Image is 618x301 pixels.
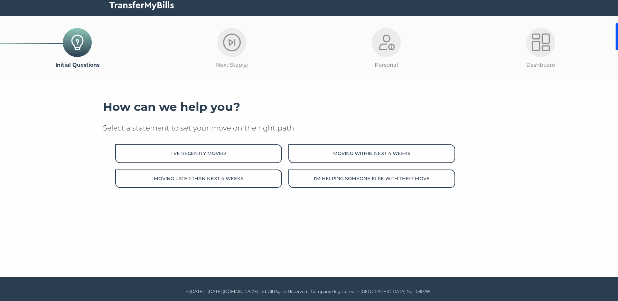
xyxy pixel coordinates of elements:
button: I've recently moved [115,144,282,163]
button: Moving within next 4 weeks [288,144,455,163]
button: I'm helping someone else with their move [288,170,455,188]
h3: How can we help you? [103,100,515,114]
p: Select a statement to set your move on the right path [103,123,515,133]
p: Personal [309,61,464,69]
p: Dashboard [464,61,618,69]
p: Next Step(s) [154,61,309,69]
img: Initial-Questions-Icon.png [69,34,86,51]
img: Dashboard-Light.png [532,34,550,51]
button: Moving later than next 4 weeks [115,170,282,188]
img: Personal-Light.png [378,34,395,51]
img: Next-Step-Light.png [223,34,241,51]
p: ©[DATE] – [DATE] [DOMAIN_NAME] Ltd. All Rights Reserved - Company Registered in [GEOGRAPHIC_DATA]... [105,288,513,295]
